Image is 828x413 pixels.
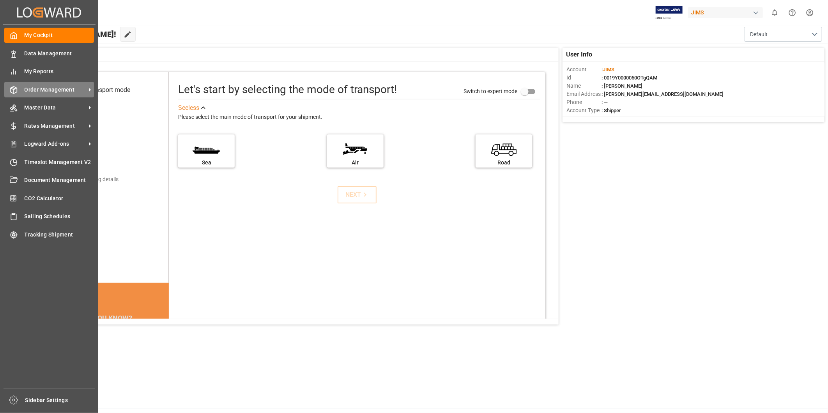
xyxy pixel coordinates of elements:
[602,108,621,113] span: : Shipper
[25,212,94,221] span: Sailing Schedules
[4,28,94,43] a: My Cockpit
[688,7,763,18] div: JIMS
[345,190,369,199] div: NEXT
[25,67,94,76] span: My Reports
[602,83,642,89] span: : [PERSON_NAME]
[750,30,768,39] span: Default
[4,154,94,169] a: Timeslot Management V2
[32,27,116,42] span: Hello [PERSON_NAME]!
[4,46,94,61] a: Data Management
[602,91,724,97] span: : [PERSON_NAME][EMAIL_ADDRESS][DOMAIN_NAME]
[25,86,86,94] span: Order Management
[70,175,119,184] div: Add shipping details
[4,209,94,224] a: Sailing Schedules
[603,67,614,72] span: JIMS
[25,140,86,148] span: Logward Add-ons
[4,191,94,206] a: CO2 Calculator
[566,65,602,74] span: Account
[566,82,602,90] span: Name
[4,227,94,242] a: Tracking Shipment
[331,159,380,167] div: Air
[338,186,377,203] button: NEXT
[566,98,602,106] span: Phone
[688,5,766,20] button: JIMS
[566,74,602,82] span: Id
[25,122,86,130] span: Rates Management
[178,113,540,122] div: Please select the main mode of transport for your shipment.
[4,173,94,188] a: Document Management
[744,27,822,42] button: open menu
[566,50,593,59] span: User Info
[178,81,397,98] div: Let's start by selecting the mode of transport!
[566,106,602,115] span: Account Type
[25,176,94,184] span: Document Management
[25,104,86,112] span: Master Data
[25,49,94,58] span: Data Management
[25,396,95,404] span: Sidebar Settings
[566,90,602,98] span: Email Address
[464,88,517,94] span: Switch to expert mode
[602,99,608,105] span: : —
[182,159,231,167] div: Sea
[479,159,528,167] div: Road
[25,158,94,166] span: Timeslot Management V2
[4,64,94,79] a: My Reports
[25,31,94,39] span: My Cockpit
[44,310,169,327] div: DID YOU KNOW?
[656,6,683,19] img: Exertis%20JAM%20-%20Email%20Logo.jpg_1722504956.jpg
[784,4,801,21] button: Help Center
[70,85,130,95] div: Select transport mode
[602,67,614,72] span: :
[25,194,94,203] span: CO2 Calculator
[178,103,199,113] div: See less
[602,75,657,81] span: : 0019Y0000050OTgQAM
[25,231,94,239] span: Tracking Shipment
[766,4,784,21] button: show 0 new notifications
